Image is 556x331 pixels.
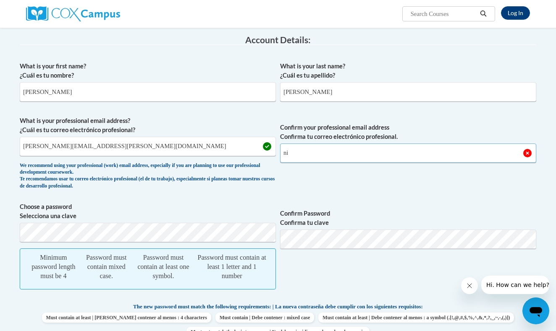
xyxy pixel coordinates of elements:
iframe: Close message [461,277,478,294]
div: Minimum password length must be 4 [29,253,79,281]
span: Must contain at least | Debe contener al menos : a symbol (.[!,@,#,$,%,^,&,*,?,_,~,-,(,)]) [318,313,514,323]
span: Must contain at least | [PERSON_NAME] contener al menos : 4 characters [42,313,211,323]
div: Password must contain mixed case. [83,253,130,281]
span: The new password must match the following requirements: | La nueva contraseña debe cumplir con lo... [133,303,423,310]
div: Password must contain at least 1 letter and 1 number [197,253,267,281]
span: Must contain | Debe contener : mixed case [215,313,314,323]
label: What is your first name? ¿Cuál es tu nombre? [20,62,276,80]
label: Choose a password Selecciona una clave [20,202,276,221]
button: Search [477,9,490,19]
input: Required [280,143,536,163]
label: Confirm your professional email address Confirma tu correo electrónico profesional. [280,123,536,141]
input: Metadata input [280,82,536,102]
div: Password must contain at least one symbol. [134,253,193,281]
label: What is your professional email address? ¿Cuál es tu correo electrónico profesional? [20,116,276,135]
iframe: Message from company [481,276,549,294]
label: Confirm Password Confirma tu clave [280,209,536,227]
input: Metadata input [20,82,276,102]
label: What is your last name? ¿Cuál es tu apellido? [280,62,536,80]
div: We recommend using your professional (work) email address, especially if you are planning to use ... [20,162,276,190]
input: Metadata input [20,137,276,156]
img: Cox Campus [26,6,120,21]
span: Account Details: [245,34,311,45]
iframe: Button to launch messaging window [522,297,549,324]
a: Log In [501,6,530,20]
input: Search Courses [410,9,477,19]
